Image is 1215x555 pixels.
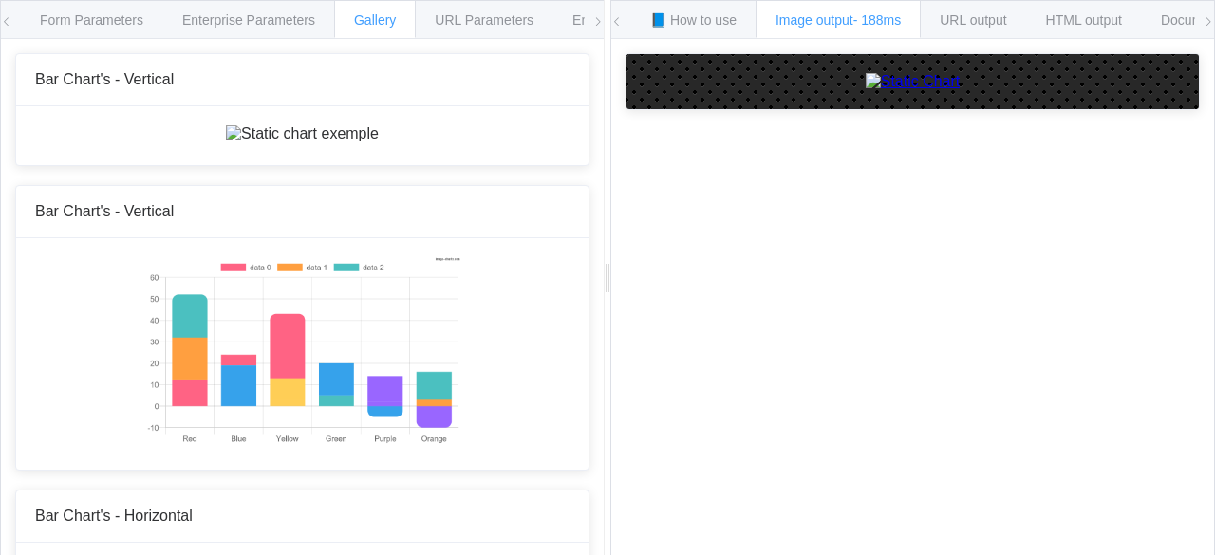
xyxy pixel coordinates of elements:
img: Static Chart [866,73,961,90]
span: HTML output [1046,12,1122,28]
img: Static chart exemple [144,257,460,447]
span: Bar Chart's - Vertical [35,203,174,219]
span: Form Parameters [40,12,143,28]
img: Static chart exemple [226,125,379,142]
span: URL Parameters [435,12,533,28]
span: URL output [940,12,1006,28]
span: Bar Chart's - Horizontal [35,508,193,524]
span: Image output [776,12,901,28]
span: 📘 How to use [650,12,737,28]
span: Enterprise Parameters [182,12,315,28]
span: Bar Chart's - Vertical [35,71,174,87]
span: - 188ms [853,12,902,28]
a: Static Chart [645,73,1180,90]
span: Gallery [354,12,396,28]
span: Environments [572,12,654,28]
